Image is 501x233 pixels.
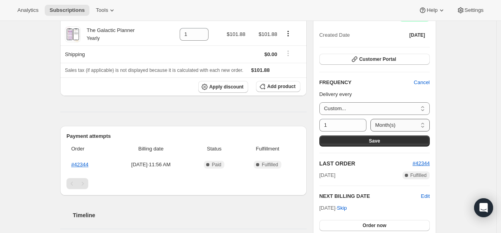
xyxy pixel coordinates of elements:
span: $101.88 [227,31,245,37]
button: Settings [452,5,488,16]
span: Billing date [113,145,189,153]
span: [DATE] · [319,205,347,211]
span: Tools [96,7,108,13]
a: #42344 [71,162,88,167]
th: Order [66,140,111,158]
button: Help [414,5,450,16]
th: Shipping [60,45,165,63]
a: #42344 [413,160,430,166]
span: $0.00 [264,51,277,57]
small: Yearly [87,36,100,41]
span: Settings [465,7,484,13]
span: Skip [337,204,347,212]
button: Skip [332,202,351,214]
div: Open Intercom Messenger [474,198,493,217]
button: Analytics [13,5,43,16]
button: Apply discount [198,81,249,93]
h2: Payment attempts [66,132,300,140]
span: Fulfilled [410,172,427,179]
button: Save [319,135,430,147]
p: Delivery every [319,90,430,98]
h2: NEXT BILLING DATE [319,192,421,200]
span: Created Date [319,31,350,39]
span: Order now [362,222,386,229]
span: [DATE] · 11:56 AM [113,161,189,169]
button: Edit [421,192,430,200]
button: Product actions [282,29,294,38]
button: Subscriptions [45,5,89,16]
span: Cancel [414,79,430,86]
span: $101.88 [258,31,277,37]
span: [DATE] [409,32,425,38]
button: Cancel [409,76,435,89]
button: Add product [256,81,300,92]
span: Analytics [17,7,38,13]
span: Fulfilled [262,162,278,168]
h2: Timeline [73,211,307,219]
img: product img [66,26,80,42]
span: [DATE] [319,171,336,179]
span: Paid [212,162,221,168]
span: Sales tax (if applicable) is not displayed because it is calculated with each new order. [65,68,243,73]
span: Apply discount [209,84,244,90]
span: Fulfillment [240,145,296,153]
button: Tools [91,5,121,16]
span: Subscriptions [49,7,85,13]
button: Order now [319,220,430,231]
button: Customer Portal [319,54,430,65]
span: Help [427,7,437,13]
button: [DATE] [404,30,430,41]
h2: LAST ORDER [319,160,413,167]
span: Save [369,138,380,144]
div: The Galactic Planner [81,26,135,42]
span: Status [194,145,235,153]
span: $101.88 [251,67,270,73]
span: Add product [267,83,295,90]
span: Customer Portal [359,56,396,62]
nav: Pagination [66,178,300,189]
button: #42344 [413,160,430,167]
button: Shipping actions [282,49,294,58]
h2: FREQUENCY [319,79,414,86]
